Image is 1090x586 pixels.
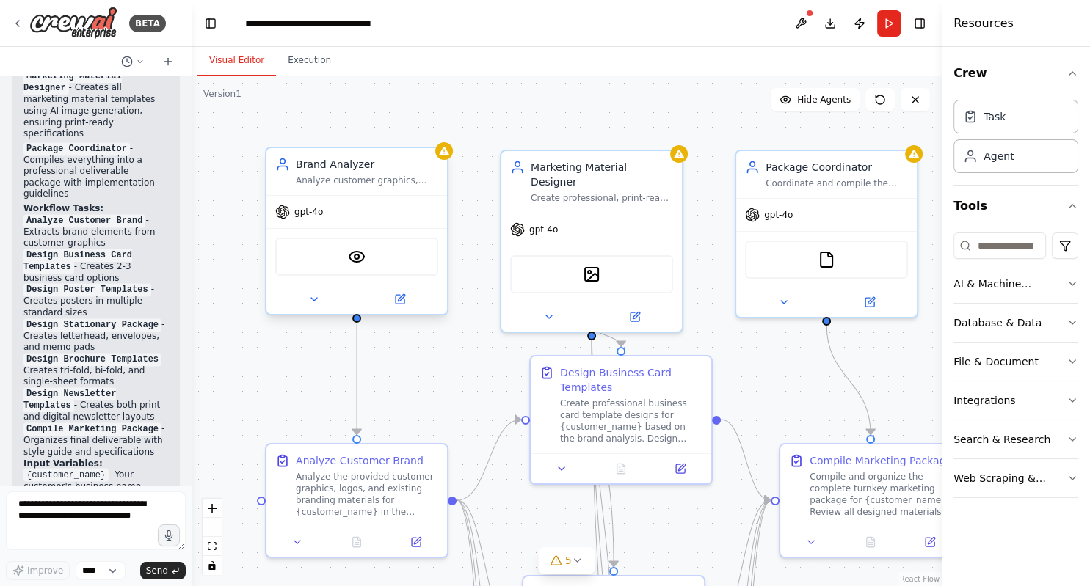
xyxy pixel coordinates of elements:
[766,160,908,175] div: Package Coordinator
[348,248,366,265] img: VisionTool
[953,94,1078,185] div: Crew
[953,420,1078,458] button: Search & Research
[904,533,955,551] button: Open in side panel
[23,387,116,412] code: Design Newsletter Templates
[23,249,168,285] li: - Creates 2-3 business card options
[23,70,122,95] code: Marketing Material Designer
[29,7,117,40] img: Logo
[326,533,388,551] button: No output available
[23,283,151,296] code: Design Poster Templates
[560,365,702,395] div: Design Business Card Templates
[779,443,962,558] div: Compile Marketing PackageCompile and organize the complete turnkey marketing package for {custome...
[23,468,109,481] code: {customer_name}
[23,284,168,318] li: - Creates posters in multiple standard sizes
[810,471,952,518] div: Compile and organize the complete turnkey marketing package for {customer_name}. Review all desig...
[984,109,1006,124] div: Task
[115,53,150,70] button: Switch to previous chat
[349,324,364,434] g: Edge from 10392ff4-2428-4dc0-aef5-1cf0ed4ee582 to f3184f2c-6729-4404-83a9-ffccdbfba3f0
[900,575,940,583] a: React Flow attribution
[200,13,221,34] button: Hide left sidebar
[764,209,793,221] span: gpt-4o
[129,15,166,32] div: BETA
[23,423,168,458] li: - Organizes final deliverable with style guide and specifications
[953,227,1078,510] div: Tools
[23,143,168,200] p: - Compiles everything into a professional deliverable package with implementation guidelines
[953,343,1078,381] button: File & Document
[294,206,323,218] span: gpt-4o
[203,556,222,575] button: toggle interactivity
[953,459,1078,497] button: Web Scraping & Browsing
[584,324,621,566] g: Edge from a5bc3d42-a2d5-4f57-9df3-ceff2c638e5e to 34d8b0ee-7b98-42b7-a470-8b696f86f8f4
[771,88,860,111] button: Hide Agents
[27,565,63,576] span: Improve
[529,355,713,485] div: Design Business Card TemplatesCreate professional business card template designs for {customer_na...
[457,412,520,508] g: Edge from f3184f2c-6729-4404-83a9-ffccdbfba3f0 to 52606ffd-2902-4c79-a490-9db295d27011
[203,499,222,575] div: React Flow controls
[953,393,1015,408] div: Integrations
[358,290,441,308] button: Open in side panel
[840,533,902,551] button: No output available
[23,70,168,139] p: - Creates all marketing material templates using AI image generation, ensuring print-ready specif...
[953,186,1078,227] button: Tools
[296,471,438,518] div: Analyze the provided customer graphics, logos, and existing branding materials for {customer_name...
[23,422,161,436] code: Compile Marketing Package
[140,562,186,579] button: Send
[953,276,1067,291] div: AI & Machine Learning
[539,547,595,574] button: 5
[203,499,222,518] button: zoom in
[529,224,558,235] span: gpt-4o
[296,453,424,468] div: Analyze Customer Brand
[23,469,168,492] li: - Your customer's business name
[146,565,168,576] span: Send
[953,354,1039,369] div: File & Document
[23,203,103,213] strong: Workflow Tasks:
[584,324,628,346] g: Edge from a5bc3d42-a2d5-4f57-9df3-ceff2c638e5e to 52606ffd-2902-4c79-a490-9db295d27011
[203,518,222,537] button: zoom out
[296,175,438,186] div: Analyze customer graphics, logos, and existing branding materials to extract key design elements ...
[984,149,1014,164] div: Agent
[819,324,878,434] g: Edge from 595caa8c-8699-4ed2-94eb-189e1882b510 to 3d947fa9-d706-4fe7-8446-42f86a9679a1
[23,249,132,274] code: Design Business Card Templates
[818,251,835,268] img: FileReadTool
[721,412,770,508] g: Edge from 52606ffd-2902-4c79-a490-9db295d27011 to 3d947fa9-d706-4fe7-8446-42f86a9679a1
[909,13,930,34] button: Hide right sidebar
[23,353,161,366] code: Design Brochure Templates
[23,318,161,332] code: Design Stationary Package
[766,177,908,189] div: Coordinate and compile the complete turnkey marketing package for {customer_name}, ensuring all m...
[197,45,276,76] button: Visual Editor
[265,443,448,558] div: Analyze Customer BrandAnalyze the provided customer graphics, logos, and existing branding materi...
[583,265,600,283] img: DallETool
[158,524,180,546] button: Click to speak your automation idea
[953,381,1078,420] button: Integrations
[953,53,1078,94] button: Crew
[156,53,180,70] button: Start a new chat
[6,561,70,580] button: Improve
[245,16,410,31] nav: breadcrumb
[593,308,676,326] button: Open in side panel
[265,150,448,318] div: Brand AnalyzerAnalyze customer graphics, logos, and existing branding materials to extract key de...
[203,88,241,100] div: Version 1
[810,453,952,468] div: Compile Marketing Package
[23,319,168,354] li: - Creates letterhead, envelopes, and memo pads
[735,150,918,318] div: Package CoordinatorCoordinate and compile the complete turnkey marketing package for {customer_na...
[23,214,145,227] code: Analyze Customer Brand
[953,304,1078,342] button: Database & Data
[296,157,438,172] div: Brand Analyzer
[560,398,702,444] div: Create professional business card template designs for {customer_name} based on the brand analysi...
[23,388,168,423] li: - Creates both print and digital newsletter layouts
[276,45,343,76] button: Execution
[953,265,1078,303] button: AI & Machine Learning
[23,215,168,249] li: - Extracts brand elements from customer graphics
[203,537,222,556] button: fit view
[23,458,103,468] strong: Input Variables:
[797,94,851,106] span: Hide Agents
[531,192,673,204] div: Create professional, print-ready marketing material designs including business cards, posters, st...
[953,315,1042,330] div: Database & Data
[531,160,673,189] div: Marketing Material Designer
[390,533,441,551] button: Open in side panel
[953,471,1067,486] div: Web Scraping & Browsing
[828,293,911,311] button: Open in side panel
[953,432,1050,447] div: Search & Research
[23,142,130,155] code: Package Coordinator
[23,354,168,388] li: - Creates tri-fold, bi-fold, and single-sheet formats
